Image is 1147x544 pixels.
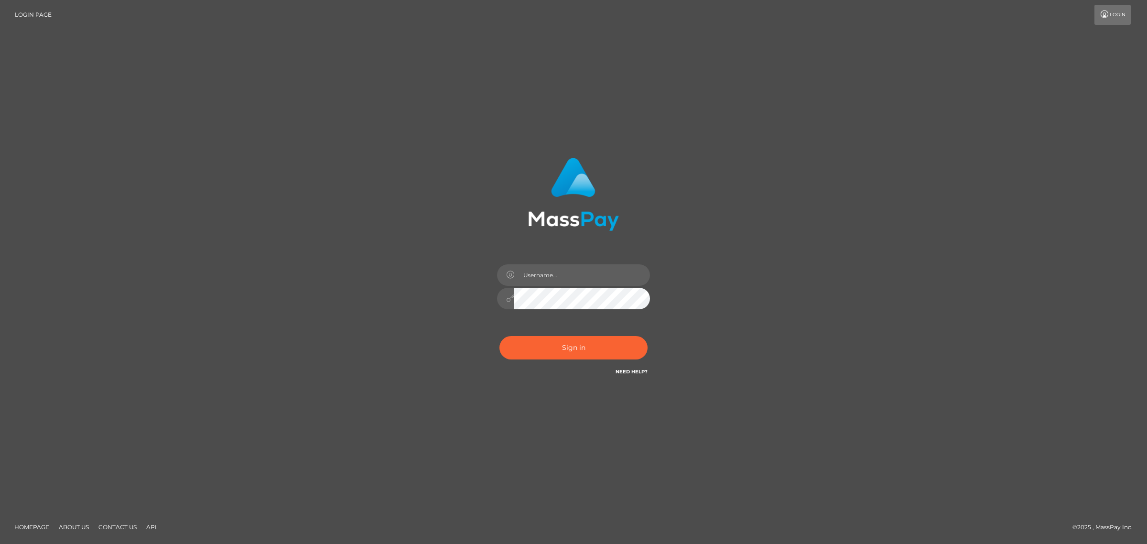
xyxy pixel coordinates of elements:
a: Need Help? [616,369,648,375]
a: Login [1094,5,1131,25]
div: © 2025 , MassPay Inc. [1072,522,1140,533]
input: Username... [514,264,650,286]
a: Homepage [11,520,53,534]
button: Sign in [499,336,648,359]
a: API [142,520,161,534]
a: About Us [55,520,93,534]
a: Login Page [15,5,52,25]
img: MassPay Login [528,158,619,231]
a: Contact Us [95,520,141,534]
